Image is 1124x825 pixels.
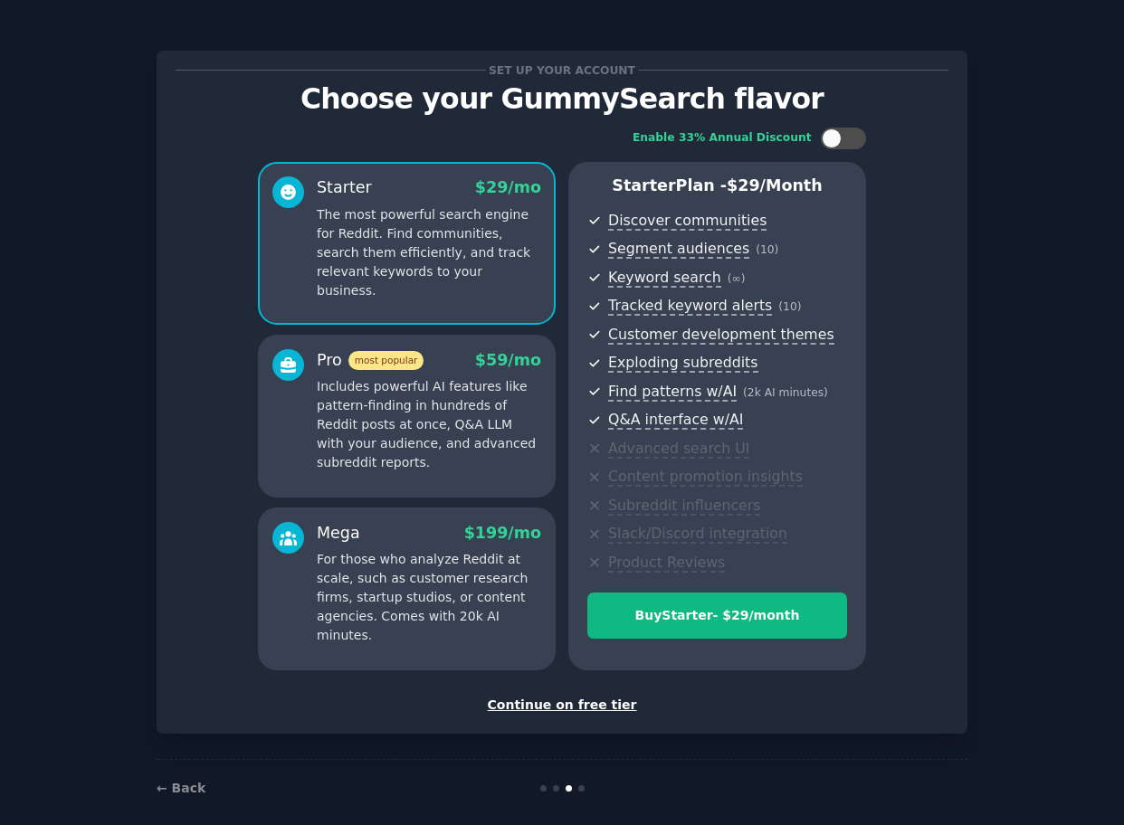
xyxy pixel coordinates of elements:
span: Discover communities [608,212,767,231]
span: Exploding subreddits [608,354,757,373]
span: $ 29 /month [727,176,823,194]
span: Content promotion insights [608,468,803,487]
span: Segment audiences [608,240,749,259]
span: Keyword search [608,269,721,288]
div: Enable 33% Annual Discount [633,130,812,147]
div: Continue on free tier [176,696,948,715]
p: Choose your GummySearch flavor [176,83,948,115]
span: Advanced search UI [608,440,749,459]
span: ( ∞ ) [728,272,746,285]
span: ( 10 ) [756,243,778,256]
div: Buy Starter - $ 29 /month [588,606,846,625]
span: Product Reviews [608,554,725,573]
p: The most powerful search engine for Reddit. Find communities, search them efficiently, and track ... [317,205,541,300]
div: Mega [317,522,360,545]
div: Pro [317,349,424,372]
span: Q&A interface w/AI [608,411,743,430]
span: Subreddit influencers [608,497,760,516]
span: Find patterns w/AI [608,383,737,402]
span: $ 29 /mo [475,178,541,196]
p: Starter Plan - [587,175,847,197]
span: Customer development themes [608,326,834,345]
span: ( 10 ) [778,300,801,313]
span: Set up your account [486,61,639,80]
p: For those who analyze Reddit at scale, such as customer research firms, startup studios, or conte... [317,550,541,645]
button: BuyStarter- $29/month [587,593,847,639]
span: $ 59 /mo [475,351,541,369]
span: Tracked keyword alerts [608,297,772,316]
span: Slack/Discord integration [608,525,787,544]
span: $ 199 /mo [464,524,541,542]
div: Starter [317,176,372,199]
span: ( 2k AI minutes ) [743,386,828,399]
p: Includes powerful AI features like pattern-finding in hundreds of Reddit posts at once, Q&A LLM w... [317,377,541,472]
span: most popular [348,351,424,370]
a: ← Back [157,781,205,795]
